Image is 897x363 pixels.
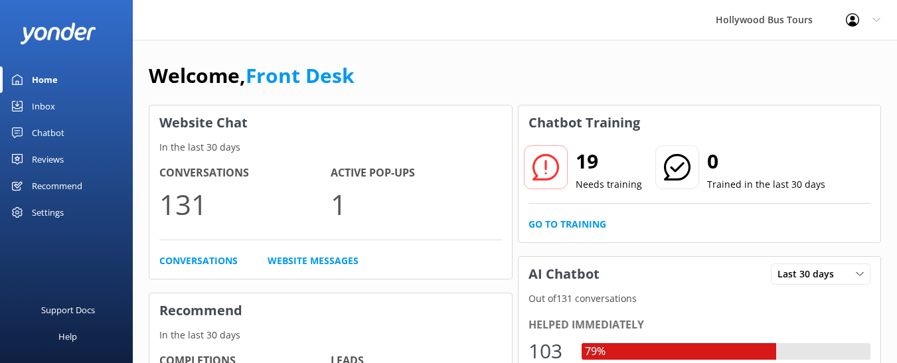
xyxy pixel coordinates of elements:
p: Out of 131 conversations [519,291,881,306]
div: 79% [582,343,609,360]
a: Website Messages [268,254,359,268]
div: Settings [32,199,64,226]
div: Recommend [32,173,82,199]
h1: Welcome, [149,60,355,92]
div: Inbox [32,93,55,119]
h4: Conversations [159,165,331,182]
a: Front Desk [246,62,355,89]
div: Support Docs [41,297,95,323]
p: 1 [331,182,502,226]
p: In the last 30 days [149,328,512,342]
p: In the last 30 days [149,140,512,155]
h3: Chatbot Training [519,106,650,140]
h2: 0 [707,145,825,177]
div: Helped immediately [529,317,871,334]
div: Home [32,66,58,93]
p: Needs training [576,177,642,192]
div: Reviews [32,146,64,173]
div: Chatbot [32,119,64,146]
span: Last 30 days [777,267,842,281]
h2: 19 [576,145,642,177]
div: Help [58,323,77,350]
h3: Recommend [149,293,512,328]
p: Trained in the last 30 days [707,177,825,192]
h3: Website Chat [149,106,512,140]
a: Conversations [159,254,238,268]
p: 131 [159,182,331,226]
h3: AI Chatbot [519,257,610,291]
a: Go to Training [529,217,606,232]
img: yonder-white-logo.png [20,23,96,44]
h4: Active Pop-ups [331,165,502,182]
